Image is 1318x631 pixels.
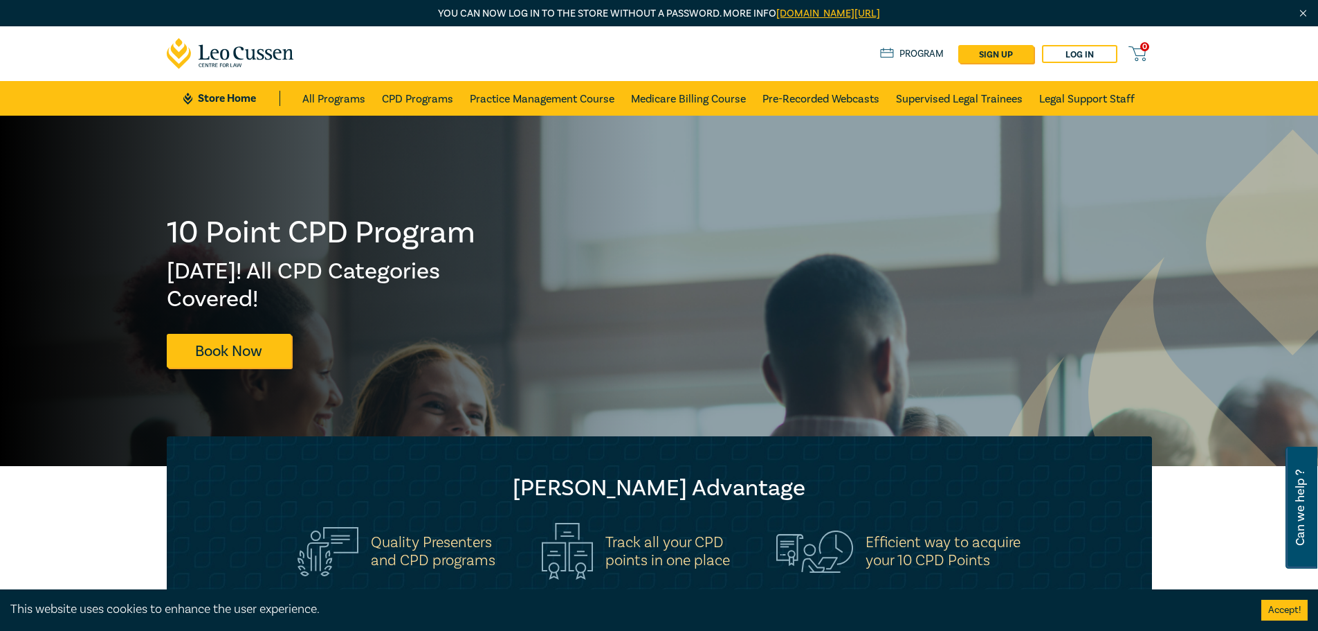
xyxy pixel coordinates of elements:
button: Accept cookies [1261,600,1308,621]
h1: 10 Point CPD Program [167,215,477,251]
a: Medicare Billing Course [631,81,746,116]
a: Practice Management Course [470,81,614,116]
a: Pre-Recorded Webcasts [762,81,879,116]
span: Can we help ? [1294,455,1307,560]
a: Book Now [167,334,291,368]
div: This website uses cookies to enhance the user experience. [10,601,1241,619]
img: Quality Presenters<br>and CPD programs [298,527,358,576]
a: Log in [1042,45,1117,63]
a: CPD Programs [382,81,453,116]
h5: Quality Presenters and CPD programs [371,533,495,569]
a: Legal Support Staff [1039,81,1135,116]
h2: [PERSON_NAME] Advantage [194,474,1124,502]
h5: Track all your CPD points in one place [605,533,730,569]
a: Store Home [183,91,280,106]
span: 0 [1140,42,1149,51]
h5: Efficient way to acquire your 10 CPD Points [866,533,1020,569]
a: Program [880,46,944,62]
a: [DOMAIN_NAME][URL] [776,7,880,20]
img: Efficient way to acquire<br>your 10 CPD Points [776,531,853,572]
img: Close [1297,8,1309,19]
a: Supervised Legal Trainees [896,81,1023,116]
a: sign up [958,45,1034,63]
img: Track all your CPD<br>points in one place [542,523,593,580]
h2: [DATE]! All CPD Categories Covered! [167,258,477,313]
p: You can now log in to the store without a password. More info [167,6,1152,21]
a: All Programs [302,81,365,116]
